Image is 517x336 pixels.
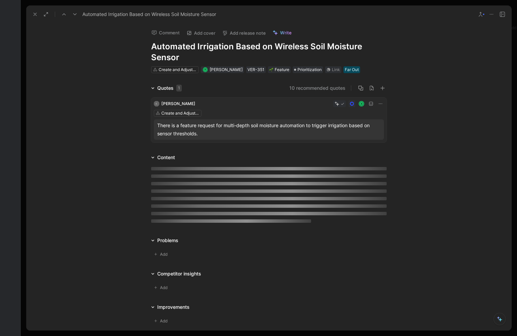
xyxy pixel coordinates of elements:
[151,41,387,63] h1: Automated Irrigation Based on Wireless Soil Moisture Sensor
[247,66,264,73] div: VER-351
[176,85,182,91] div: 1
[332,66,340,73] div: Link
[151,283,173,292] button: Add
[154,101,159,106] div: K
[159,66,197,73] div: Create and Adjust Irrigation Schedules
[157,236,178,245] div: Problems
[148,303,192,311] div: Improvements
[297,66,322,73] span: Prioritization
[157,153,175,162] div: Content
[269,66,289,73] div: Feature
[82,10,216,18] span: Automated Irrigation Based on Wireless Soil Moisture Sensor
[157,303,190,311] div: Improvements
[203,68,207,72] div: R
[157,84,182,92] div: Quotes
[157,270,201,278] div: Competitor insights
[219,28,269,38] button: Add release note
[293,66,323,73] div: Prioritization
[148,236,181,245] div: Problems
[280,30,292,36] span: Write
[148,84,184,92] div: Quotes1
[161,101,195,106] span: [PERSON_NAME]
[160,251,169,258] span: Add
[160,318,169,324] span: Add
[270,28,295,37] button: Write
[345,66,359,73] div: Far Out
[210,67,243,72] span: [PERSON_NAME]
[268,66,291,73] div: 🌱Feature
[161,110,199,117] div: Create and Adjust Irrigation Schedules
[160,284,169,291] span: Add
[359,102,363,106] div: R
[183,28,219,38] button: Add cover
[157,121,381,138] div: There is a feature request for multi-depth soil moisture automation to trigger irrigation based o...
[151,317,173,325] button: Add
[148,28,183,37] button: Comment
[148,270,204,278] div: Competitor insights
[269,68,273,72] img: 🌱
[148,153,178,162] div: Content
[289,84,345,92] button: 10 recommended quotes
[151,250,173,259] button: Add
